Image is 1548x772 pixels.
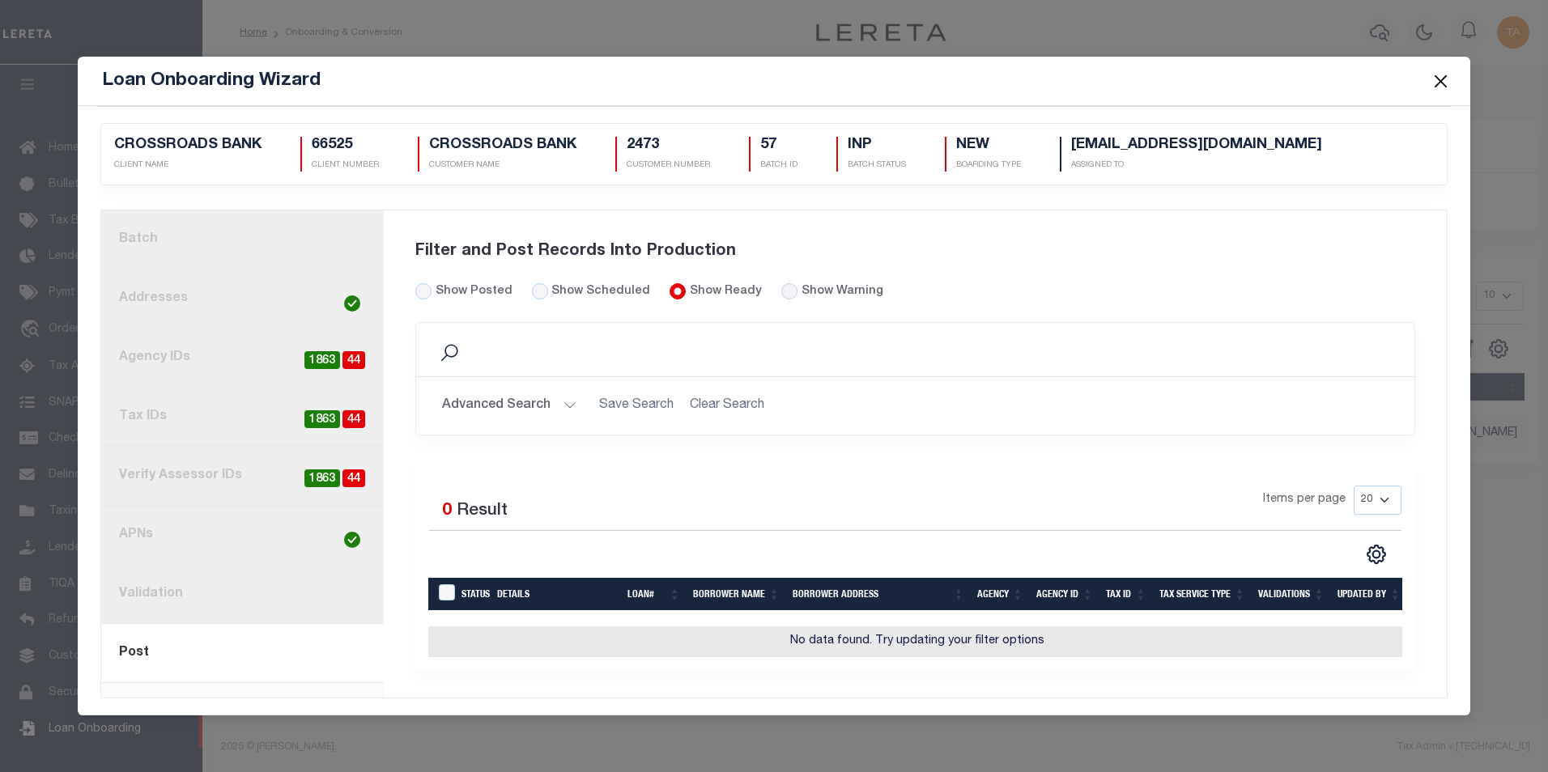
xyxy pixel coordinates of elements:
th: Tax Service Type: activate to sort column ascending [1153,578,1252,610]
span: 1863 [304,351,340,370]
h5: 66525 [312,137,379,155]
label: Show Ready [690,283,762,301]
th: Agency ID: activate to sort column ascending [1030,578,1099,610]
a: Agency IDs441863 [101,329,384,388]
h5: 2473 [627,137,710,155]
h5: CROSSROADS BANK [114,137,262,155]
th: Loan#: activate to sort column ascending [621,578,687,610]
img: check-icon-green.svg [344,295,360,312]
span: 1863 [304,410,340,429]
p: CLIENT NUMBER [312,159,379,172]
span: 44 [342,351,365,370]
p: Boarding Type [956,159,1021,172]
p: CLIENT NAME [114,159,262,172]
div: Filter and Post Records Into Production [415,220,1416,283]
label: Show Scheduled [551,283,650,301]
a: Batch [101,210,384,269]
span: Items per page [1263,491,1346,509]
th: Validations: activate to sort column ascending [1252,578,1331,610]
p: BATCH STATUS [848,159,906,172]
th: Status [455,578,491,610]
h5: Loan Onboarding Wizard [102,70,321,92]
label: Show Warning [802,283,883,301]
label: Result [457,498,508,524]
a: Post [101,624,384,683]
span: 44 [342,469,365,488]
td: No data found. Try updating your filter options [428,626,1407,657]
th: Tax ID: activate to sort column ascending [1099,578,1153,610]
th: Borrower Name: activate to sort column ascending [687,578,786,610]
a: Verify Assessor IDs441863 [101,447,384,506]
h5: 57 [760,137,797,155]
th: LoanPrepID [428,578,455,610]
label: Show Posted [436,283,512,301]
a: Tax IDs441863 [101,388,384,447]
p: CUSTOMER NAME [429,159,576,172]
a: Addresses [101,269,384,329]
p: CUSTOMER NUMBER [627,159,710,172]
img: check-icon-green.svg [344,532,360,548]
h5: NEW [956,137,1021,155]
span: 44 [342,410,365,429]
p: BATCH ID [760,159,797,172]
p: Assigned To [1071,159,1322,172]
a: APNs [101,506,384,565]
span: 1863 [304,469,340,488]
h5: INP [848,137,906,155]
h5: [EMAIL_ADDRESS][DOMAIN_NAME] [1071,137,1322,155]
button: Advanced Search [442,390,576,422]
th: Details [491,578,621,610]
th: Borrower Address: activate to sort column ascending [786,578,971,610]
th: Updated By: activate to sort column ascending [1331,578,1407,610]
button: Close [1430,70,1451,91]
th: Agency: activate to sort column ascending [971,578,1030,610]
a: Validation [101,565,384,624]
span: 0 [442,503,452,520]
h5: CROSSROADS BANK [429,137,576,155]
